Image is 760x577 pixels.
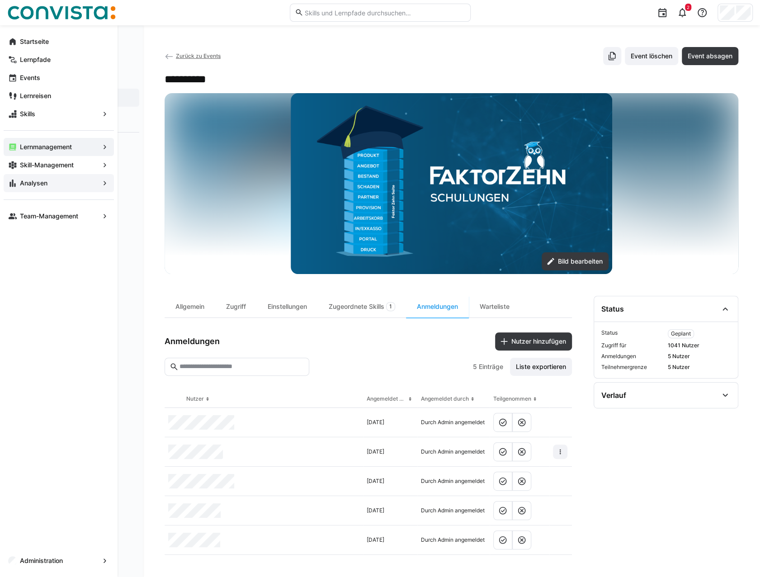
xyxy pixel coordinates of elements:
[495,332,572,350] button: Nutzer hinzufügen
[186,395,204,402] div: Nutzer
[421,419,485,426] span: Durch Admin angemeldet
[601,304,624,313] div: Status
[682,47,738,65] button: Event absagen
[303,9,465,17] input: Skills und Lernpfade durchsuchen…
[515,362,567,371] span: Liste exportieren
[406,296,469,317] div: Anmeldungen
[165,52,221,59] a: Zurück zu Events
[510,337,567,346] span: Nutzer hinzufügen
[367,478,384,485] span: [DATE]
[165,336,220,346] h3: Anmeldungen
[686,52,734,61] span: Event absagen
[367,507,384,514] span: [DATE]
[318,296,406,317] div: Zugeordnete Skills
[389,303,392,310] span: 1
[601,353,664,360] span: Anmeldungen
[469,296,520,317] div: Warteliste
[557,257,604,266] span: Bild bearbeiten
[542,252,609,270] button: Bild bearbeiten
[421,478,485,485] span: Durch Admin angemeldet
[493,395,531,402] div: Teilgenommen
[421,448,485,455] span: Durch Admin angemeldet
[421,536,485,544] span: Durch Admin angemeldet
[668,364,731,371] span: 5 Nutzer
[601,329,664,338] span: Status
[629,52,674,61] span: Event löschen
[421,507,485,514] span: Durch Admin angemeldet
[473,362,477,371] span: 5
[479,362,503,371] span: Einträge
[367,448,384,455] span: [DATE]
[165,296,215,317] div: Allgemein
[671,330,691,337] span: Geplant
[601,342,664,349] span: Zugriff für
[510,358,572,376] button: Liste exportieren
[687,5,689,10] span: 2
[668,342,731,349] span: 1041 Nutzer
[601,364,664,371] span: Teilnehmergrenze
[367,536,384,544] span: [DATE]
[176,52,221,59] span: Zurück zu Events
[257,296,318,317] div: Einstellungen
[367,395,406,402] div: Angemeldet am
[625,47,678,65] button: Event löschen
[421,395,469,402] div: Angemeldet durch
[367,419,384,426] span: [DATE]
[668,353,731,360] span: 5 Nutzer
[601,391,626,400] div: Verlauf
[215,296,257,317] div: Zugriff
